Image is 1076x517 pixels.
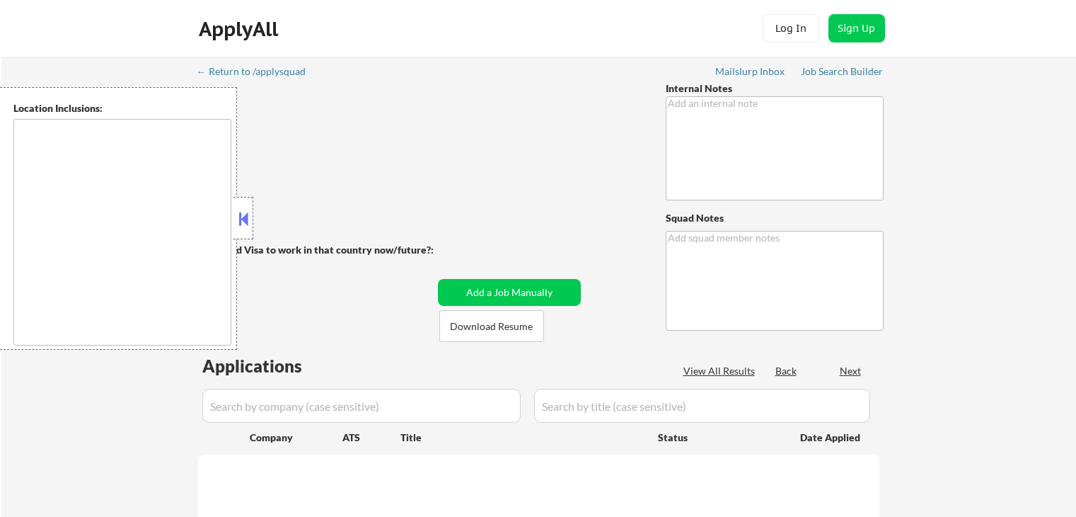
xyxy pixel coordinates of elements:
[666,211,884,225] div: Squad Notes
[202,389,521,423] input: Search by company (case sensitive)
[801,67,884,76] div: Job Search Builder
[199,17,282,41] div: ApplyAll
[400,431,644,445] div: Title
[666,81,884,96] div: Internal Notes
[840,364,862,378] div: Next
[198,244,434,256] strong: Will need Visa to work in that country now/future?:
[197,67,319,76] div: ← Return to /applysquad
[13,101,231,115] div: Location Inclusions:
[534,389,870,423] input: Search by title (case sensitive)
[683,364,759,378] div: View All Results
[763,14,819,42] button: Log In
[775,364,798,378] div: Back
[658,424,780,450] div: Status
[715,67,786,76] div: Mailslurp Inbox
[342,431,400,445] div: ATS
[439,310,544,342] button: Download Resume
[828,14,885,42] button: Sign Up
[800,431,862,445] div: Date Applied
[250,431,342,445] div: Company
[197,66,319,80] a: ← Return to /applysquad
[438,279,581,306] button: Add a Job Manually
[202,358,342,375] div: Applications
